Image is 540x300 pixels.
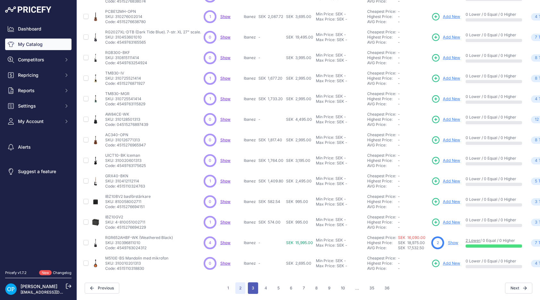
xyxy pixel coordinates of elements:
[209,34,211,40] span: 0
[431,136,460,145] a: Add New
[367,71,396,75] a: Cheapest Price:
[398,91,400,96] span: -
[535,34,537,40] span: 7
[209,96,211,102] span: 1
[343,94,346,99] div: -
[398,19,400,24] span: -
[431,115,460,124] a: Add New
[398,14,400,19] span: -
[367,137,398,143] div: Highest Price:
[443,178,460,184] span: Add New
[443,117,460,123] span: Add New
[335,155,343,161] div: SEK
[258,117,260,122] span: -
[344,119,347,125] div: -
[105,91,145,96] p: TMB30-MGR
[220,179,231,183] a: Show
[367,81,398,86] div: AVG Price:
[258,199,280,204] span: SEK 582.54
[105,137,146,143] p: SKU: 310126771313
[316,119,335,125] div: Max Price:
[335,176,343,181] div: SEK
[220,199,231,204] a: Show
[367,143,398,148] div: AVG Price:
[367,91,396,96] a: Cheapest Price:
[5,69,72,81] button: Repricing
[367,256,396,260] a: Cheapest Price:
[258,76,283,81] span: SEK 1,677.20
[209,55,211,61] span: 0
[431,156,460,165] a: Add New
[367,153,396,158] a: Cheapest Price:
[220,76,231,81] span: Show
[398,235,426,240] a: SEK 16,090.00
[337,161,344,166] div: SEK
[209,158,211,163] span: 0
[335,197,343,202] div: SEK
[398,163,400,168] span: -
[398,40,400,45] span: -
[316,181,335,186] div: Max Price:
[344,37,347,42] div: -
[344,161,347,166] div: -
[105,81,145,86] p: Code: 4515276871927
[535,199,537,205] span: 3
[209,14,211,20] span: 1
[337,99,344,104] div: SEK
[286,137,311,142] span: SEK 2,995.00
[18,72,60,78] span: Repricing
[443,75,460,82] span: Add New
[367,179,398,184] div: Highest Price:
[244,14,256,19] p: Ibanez
[316,161,335,166] div: Max Price:
[209,137,211,143] span: 0
[367,163,398,168] div: AVG Price:
[431,259,460,268] a: Add New
[105,19,146,24] p: Code: 4515276638780
[5,85,72,96] button: Reports
[316,155,334,161] div: Min Price:
[431,197,460,206] a: Add New
[343,176,346,181] div: -
[105,184,145,189] p: Code: 4515110324763
[367,60,398,66] div: AVG Price:
[244,117,256,122] p: Ibanez
[224,282,233,294] button: Go to page 1
[367,194,396,199] a: Cheapest Price:
[466,176,522,181] p: 0 Lower / 0 Equal / 0 Higher
[335,114,343,119] div: SEK
[261,282,271,294] button: Go to page 4
[244,158,256,163] p: Ibanez
[466,115,522,120] p: 0 Lower / 0 Equal / 0 Higher
[398,50,400,55] span: -
[367,76,398,81] div: Highest Price:
[5,100,72,112] button: Settings
[466,135,522,140] p: 0 Lower / 0 Equal / 0 Higher
[337,140,344,145] div: SEK
[220,117,231,122] a: Show
[324,282,334,294] button: Go to page 9
[535,14,537,20] span: 4
[105,40,201,45] p: Code: 4549763165565
[367,158,398,163] div: Highest Price:
[535,55,537,61] span: 8
[398,153,400,158] span: -
[220,158,231,163] a: Show
[220,137,231,142] a: Show
[343,53,346,58] div: -
[105,199,151,204] p: SKU: 810058002711
[431,94,460,103] a: Add New
[343,12,346,17] div: -
[286,117,312,122] span: SEK 4,495.00
[398,122,400,127] span: -
[344,58,347,63] div: -
[367,14,398,19] div: Highest Price:
[18,87,60,94] span: Reports
[398,173,400,178] span: -
[220,240,231,245] a: Show
[316,17,335,22] div: Max Price:
[105,112,148,117] p: AW84CE-WK
[466,32,522,38] p: 0 Lower / 0 Equal / 0 Higher
[258,158,283,163] span: SEK 1,764.00
[105,153,146,158] p: UICT10-BK Iceman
